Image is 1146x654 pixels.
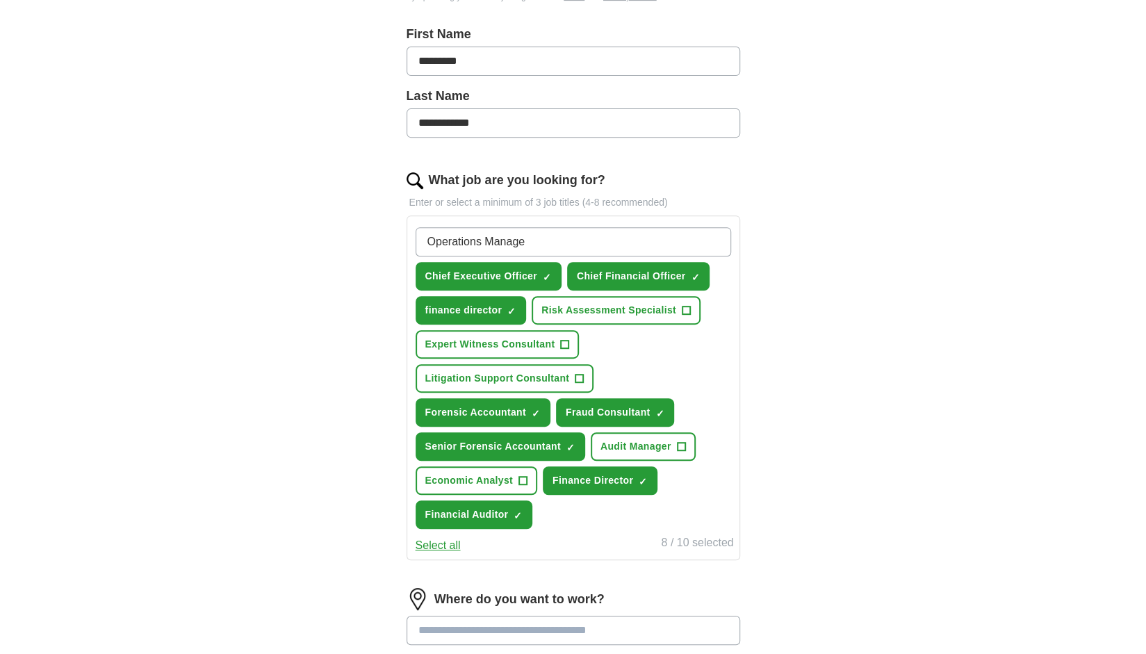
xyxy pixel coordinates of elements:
[591,432,696,461] button: Audit Manager
[556,398,674,427] button: Fraud Consultant✓
[600,439,671,454] span: Audit Manager
[407,195,740,210] p: Enter or select a minimum of 3 job titles (4-8 recommended)
[416,432,585,461] button: Senior Forensic Accountant✓
[425,439,561,454] span: Senior Forensic Accountant
[416,262,562,291] button: Chief Executive Officer✓
[407,588,429,610] img: location.png
[416,296,527,325] button: finance director✓
[425,303,502,318] span: finance director
[416,537,461,554] button: Select all
[407,25,740,44] label: First Name
[425,405,526,420] span: Forensic Accountant
[543,272,551,283] span: ✓
[425,371,570,386] span: Litigation Support Consultant
[639,476,647,487] span: ✓
[429,171,605,190] label: What job are you looking for?
[425,507,509,522] span: Financial Auditor
[541,303,676,318] span: Risk Assessment Specialist
[407,87,740,106] label: Last Name
[425,269,537,284] span: Chief Executive Officer
[416,330,580,359] button: Expert Witness Consultant
[425,337,555,352] span: Expert Witness Consultant
[655,408,664,419] span: ✓
[566,442,575,453] span: ✓
[407,172,423,189] img: search.png
[425,473,513,488] span: Economic Analyst
[514,510,522,521] span: ✓
[552,473,633,488] span: Finance Director
[691,272,699,283] span: ✓
[416,500,533,529] button: Financial Auditor✓
[416,364,594,393] button: Litigation Support Consultant
[566,405,650,420] span: Fraud Consultant
[532,296,701,325] button: Risk Assessment Specialist
[543,466,657,495] button: Finance Director✓
[416,398,550,427] button: Forensic Accountant✓
[507,306,516,317] span: ✓
[661,534,733,554] div: 8 / 10 selected
[434,590,605,609] label: Where do you want to work?
[532,408,540,419] span: ✓
[577,269,686,284] span: Chief Financial Officer
[567,262,710,291] button: Chief Financial Officer✓
[416,227,731,256] input: Type a job title and press enter
[416,466,537,495] button: Economic Analyst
